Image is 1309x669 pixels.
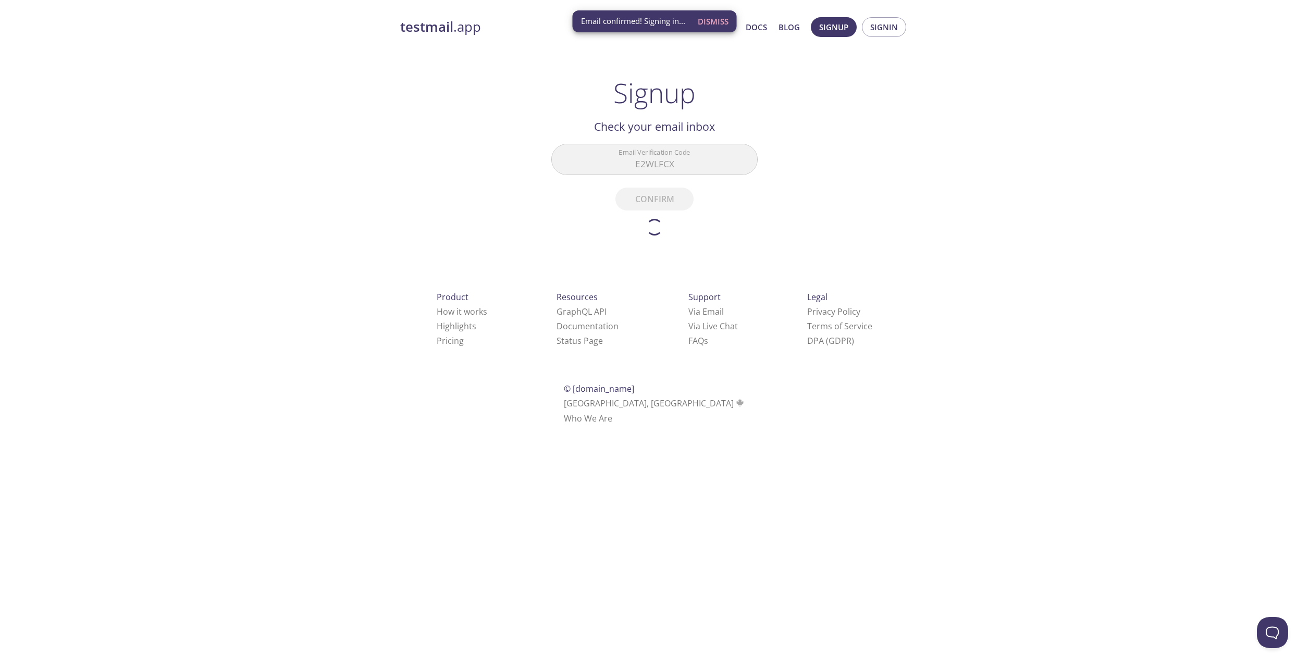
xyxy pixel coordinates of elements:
[870,20,898,34] span: Signin
[811,17,857,37] button: Signup
[779,20,800,34] a: Blog
[688,320,738,332] a: Via Live Chat
[807,291,828,303] span: Legal
[564,413,612,424] a: Who We Are
[746,20,767,34] a: Docs
[698,15,728,28] span: Dismiss
[819,20,848,34] span: Signup
[688,291,721,303] span: Support
[437,306,487,317] a: How it works
[437,320,476,332] a: Highlights
[557,320,619,332] a: Documentation
[807,306,860,317] a: Privacy Policy
[557,291,598,303] span: Resources
[694,11,733,31] button: Dismiss
[437,335,464,346] a: Pricing
[557,335,603,346] a: Status Page
[400,18,645,36] a: testmail.app
[564,398,746,409] span: [GEOGRAPHIC_DATA], [GEOGRAPHIC_DATA]
[807,335,854,346] a: DPA (GDPR)
[688,306,724,317] a: Via Email
[557,306,607,317] a: GraphQL API
[862,17,906,37] button: Signin
[400,18,453,36] strong: testmail
[564,383,634,394] span: © [DOMAIN_NAME]
[807,320,872,332] a: Terms of Service
[1257,617,1288,648] iframe: Help Scout Beacon - Open
[581,16,685,27] span: Email confirmed! Signing in...
[688,335,708,346] a: FAQ
[704,335,708,346] span: s
[613,77,696,108] h1: Signup
[437,291,468,303] span: Product
[551,118,758,135] h2: Check your email inbox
